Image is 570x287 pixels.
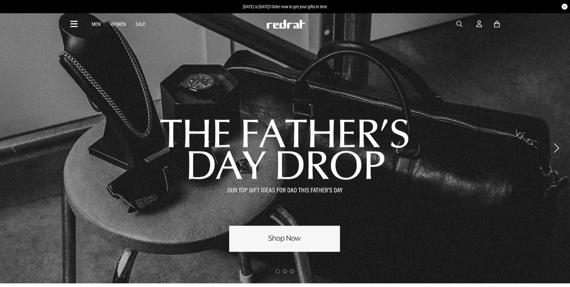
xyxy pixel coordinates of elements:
a: Women [110,21,126,27]
button: Previous slide [10,141,18,155]
a: Men [92,21,101,27]
span: [DATE] is [DATE]! Order now to get your gifts in time [243,4,327,9]
img: Redrat logo [266,20,306,29]
a: Sale [136,21,145,27]
button: Next slide [552,141,560,155]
